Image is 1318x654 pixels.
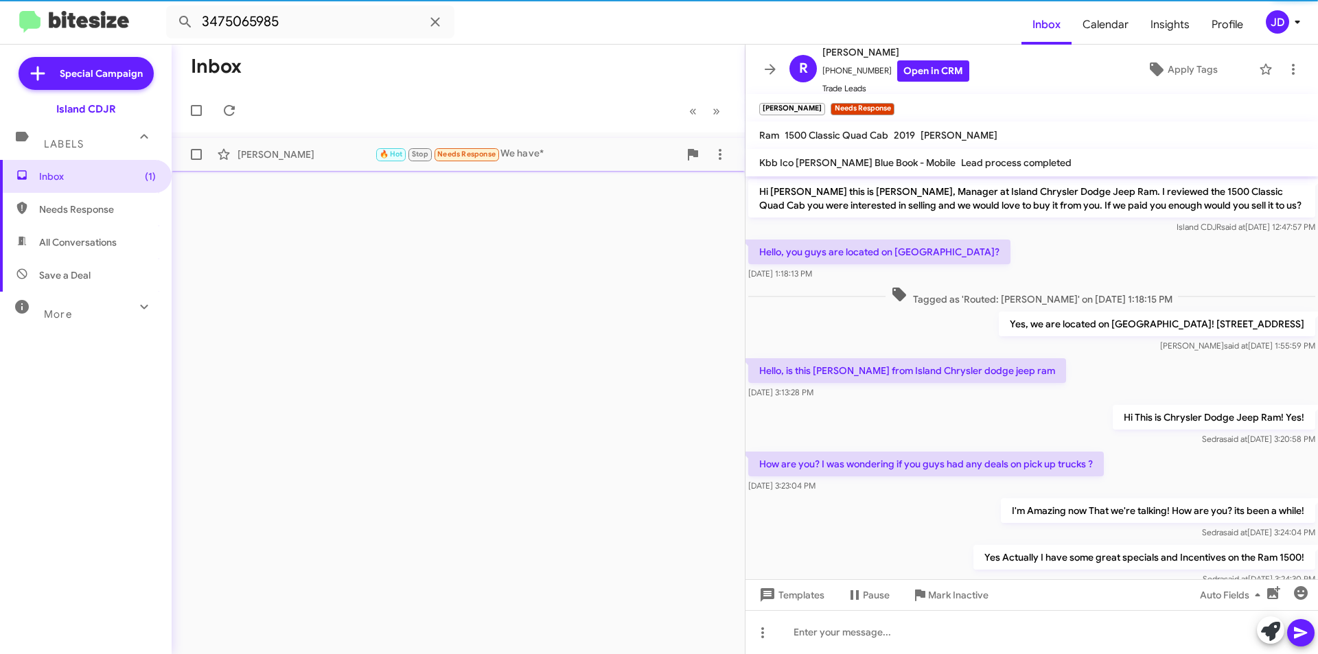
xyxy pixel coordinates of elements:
p: Hi This is Chrysler Dodge Jeep Ram! Yes! [1113,405,1315,430]
span: Stop [412,150,428,159]
span: said at [1224,574,1248,584]
span: « [689,102,697,119]
span: [DATE] 1:18:13 PM [748,268,812,279]
span: Auto Fields [1200,583,1266,607]
p: How are you? I was wondering if you guys had any deals on pick up trucks ? [748,452,1104,476]
p: Yes Actually I have some great specials and Incentives on the Ram 1500! [973,545,1315,570]
span: Needs Response [437,150,496,159]
p: I'm Amazing now That we're talking! How are you? its been a while! [1001,498,1315,523]
p: Hi [PERSON_NAME] this is [PERSON_NAME], Manager at Island Chrysler Dodge Jeep Ram. I reviewed the... [748,179,1315,218]
button: Next [704,97,728,125]
button: JD [1254,10,1303,34]
a: Calendar [1072,5,1140,45]
input: Search [166,5,454,38]
span: Labels [44,138,84,150]
span: 🔥 Hot [380,150,403,159]
button: Previous [681,97,705,125]
small: Needs Response [831,103,894,115]
span: [PERSON_NAME] [DATE] 1:55:59 PM [1160,340,1315,351]
span: Inbox [39,170,156,183]
span: Pause [863,583,890,607]
span: [PHONE_NUMBER] [822,60,969,82]
span: Sedra [DATE] 3:20:58 PM [1202,434,1315,444]
button: Pause [835,583,901,607]
span: Lead process completed [961,156,1072,169]
span: Tagged as 'Routed: [PERSON_NAME]' on [DATE] 1:18:15 PM [886,286,1178,306]
span: [PERSON_NAME] [921,129,997,141]
a: Inbox [1021,5,1072,45]
span: Special Campaign [60,67,143,80]
p: Hello, you guys are located on [GEOGRAPHIC_DATA]? [748,240,1010,264]
div: [PERSON_NAME] [238,148,375,161]
span: said at [1223,434,1247,444]
div: We have* [375,146,679,162]
p: Yes, we are located on [GEOGRAPHIC_DATA]! [STREET_ADDRESS] [999,312,1315,336]
button: Apply Tags [1111,57,1252,82]
span: [DATE] 3:23:04 PM [748,480,816,491]
span: All Conversations [39,235,117,249]
span: Templates [756,583,824,607]
span: 2019 [894,129,915,141]
span: » [713,102,720,119]
a: Profile [1201,5,1254,45]
span: said at [1221,222,1245,232]
a: Open in CRM [897,60,969,82]
span: Mark Inactive [928,583,988,607]
span: More [44,308,72,320]
span: said at [1223,527,1247,537]
a: Special Campaign [19,57,154,90]
span: R [799,58,808,80]
button: Mark Inactive [901,583,999,607]
span: Apply Tags [1168,57,1218,82]
small: [PERSON_NAME] [759,103,825,115]
span: said at [1224,340,1248,351]
span: Trade Leads [822,82,969,95]
span: [PERSON_NAME] [822,44,969,60]
span: [DATE] 3:13:28 PM [748,387,813,397]
span: 1500 Classic Quad Cab [785,129,888,141]
span: Sedra [DATE] 3:24:04 PM [1202,527,1315,537]
nav: Page navigation example [682,97,728,125]
span: Needs Response [39,202,156,216]
div: Island CDJR [56,102,116,116]
span: Island CDJR [DATE] 12:47:57 PM [1177,222,1315,232]
span: Save a Deal [39,268,91,282]
button: Auto Fields [1189,583,1277,607]
p: Hello, is this [PERSON_NAME] from Island Chrysler dodge jeep ram [748,358,1066,383]
a: Insights [1140,5,1201,45]
span: Kbb Ico [PERSON_NAME] Blue Book - Mobile [759,156,956,169]
div: JD [1266,10,1289,34]
span: Ram [759,129,779,141]
button: Templates [745,583,835,607]
h1: Inbox [191,56,242,78]
span: Sedra [DATE] 3:24:30 PM [1203,574,1315,584]
span: (1) [145,170,156,183]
